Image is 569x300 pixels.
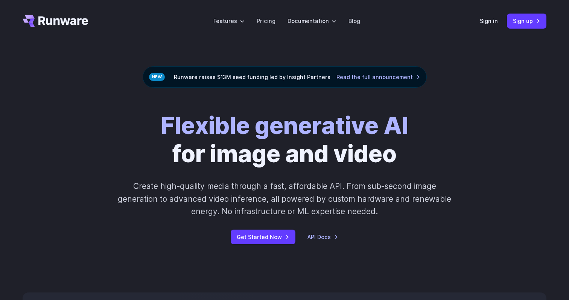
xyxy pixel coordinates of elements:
[307,233,338,241] a: API Docs
[507,14,546,28] a: Sign up
[161,112,408,168] h1: for image and video
[231,230,295,244] a: Get Started Now
[117,180,452,218] p: Create high-quality media through a fast, affordable API. From sub-second image generation to adv...
[348,17,360,25] a: Blog
[161,111,408,140] strong: Flexible generative AI
[480,17,498,25] a: Sign in
[143,66,427,88] div: Runware raises $13M seed funding led by Insight Partners
[213,17,245,25] label: Features
[257,17,275,25] a: Pricing
[288,17,336,25] label: Documentation
[336,73,420,81] a: Read the full announcement
[23,15,88,27] a: Go to /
